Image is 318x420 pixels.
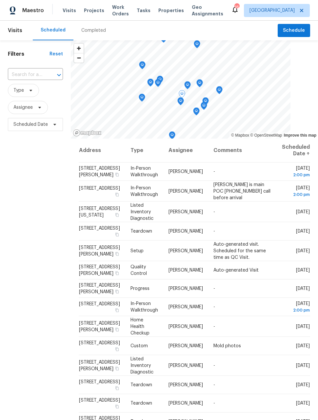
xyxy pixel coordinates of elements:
span: Teardown [130,383,152,387]
span: [STREET_ADDRESS][US_STATE] [79,206,120,217]
div: Map marker [177,97,184,107]
button: Zoom out [74,53,84,63]
span: [STREET_ADDRESS] [79,226,120,231]
button: Copy Address [114,326,120,332]
span: Auto-generated visit. Scheduled for the same time as QC Visit. [213,242,266,259]
th: Scheduled Date ↑ [277,139,310,162]
span: [STREET_ADDRESS][PERSON_NAME] [79,265,120,276]
span: - [213,286,215,291]
span: Type [13,87,24,94]
span: [PERSON_NAME] [169,324,203,329]
span: [PERSON_NAME] [169,286,203,291]
div: 2:00 pm [282,307,310,314]
span: [DATE] [296,344,310,348]
span: [STREET_ADDRESS][PERSON_NAME] [79,321,120,332]
span: [GEOGRAPHIC_DATA] [249,7,295,14]
span: - [213,324,215,329]
a: Improve this map [284,133,316,138]
th: Assignee [163,139,208,162]
span: Quality Control [130,265,147,276]
div: 2:00 pm [282,172,310,178]
span: Teardown [130,229,152,234]
span: [DATE] [282,166,310,178]
div: Map marker [157,76,163,86]
th: Address [79,139,125,162]
div: Map marker [179,90,185,100]
button: Copy Address [114,212,120,218]
span: [STREET_ADDRESS] [79,398,120,403]
button: Open [54,70,64,80]
div: Map marker [202,97,209,107]
span: [PERSON_NAME] [169,363,203,368]
span: [STREET_ADDRESS] [79,380,120,384]
span: [STREET_ADDRESS] [79,186,120,190]
canvas: Map [71,40,290,139]
button: Copy Address [114,191,120,197]
span: Schedule [283,27,305,35]
button: Copy Address [114,404,120,410]
span: Assignee [13,104,33,111]
div: Map marker [193,107,200,118]
div: Map marker [194,40,200,50]
div: Map marker [196,79,203,89]
span: [PERSON_NAME] [169,189,203,193]
span: Auto-generated Visit [213,268,259,273]
span: [DATE] [282,185,310,198]
span: [PERSON_NAME] [169,305,203,309]
span: Work Orders [112,4,129,17]
div: 2:00 pm [282,191,310,198]
span: [DATE] [296,324,310,329]
span: [DATE] [296,383,310,387]
span: Teardown [130,401,152,406]
span: [PERSON_NAME] [169,344,203,348]
a: Mapbox [231,133,249,138]
span: [STREET_ADDRESS] [79,302,120,306]
span: Listed Inventory Diagnostic [130,356,153,374]
button: Copy Address [114,346,120,352]
span: [PERSON_NAME] is main POC [PHONE_NUMBER] call before arrival [213,182,270,200]
span: [PERSON_NAME] [169,383,203,387]
span: In-Person Walkthrough [130,166,158,177]
div: Map marker [139,61,146,71]
span: Geo Assignments [192,4,223,17]
h1: Filters [8,51,50,57]
span: Maestro [22,7,44,14]
button: Copy Address [114,289,120,295]
div: Map marker [201,102,207,112]
div: Scheduled [41,27,66,33]
button: Copy Address [114,172,120,178]
div: 16 [234,4,239,10]
th: Type [125,139,163,162]
div: Completed [81,27,106,34]
span: [PERSON_NAME] [169,268,203,273]
a: Mapbox homepage [73,129,102,137]
a: OpenStreetMap [250,133,282,138]
th: Comments [208,139,277,162]
span: [DATE] [296,363,310,368]
span: Tasks [137,8,150,13]
div: Map marker [169,131,175,142]
span: Projects [84,7,104,14]
div: Map marker [184,81,191,91]
span: - [213,305,215,309]
span: Mold photos [213,344,241,348]
span: - [213,169,215,174]
span: Progress [130,286,149,291]
span: [STREET_ADDRESS] [79,341,120,345]
span: Listed Inventory Diagnostic [130,203,153,220]
span: - [213,209,215,214]
button: Copy Address [114,232,120,238]
span: - [213,229,215,234]
span: Home Health Checkup [130,317,149,335]
input: Search for an address... [8,70,45,80]
span: Setup [130,248,144,253]
button: Copy Address [114,251,120,257]
span: Scheduled Date [13,121,48,128]
div: Map marker [147,79,154,89]
button: Zoom in [74,44,84,53]
span: [STREET_ADDRESS][PERSON_NAME] [79,166,120,177]
span: [DATE] [296,286,310,291]
div: Map marker [155,79,161,89]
